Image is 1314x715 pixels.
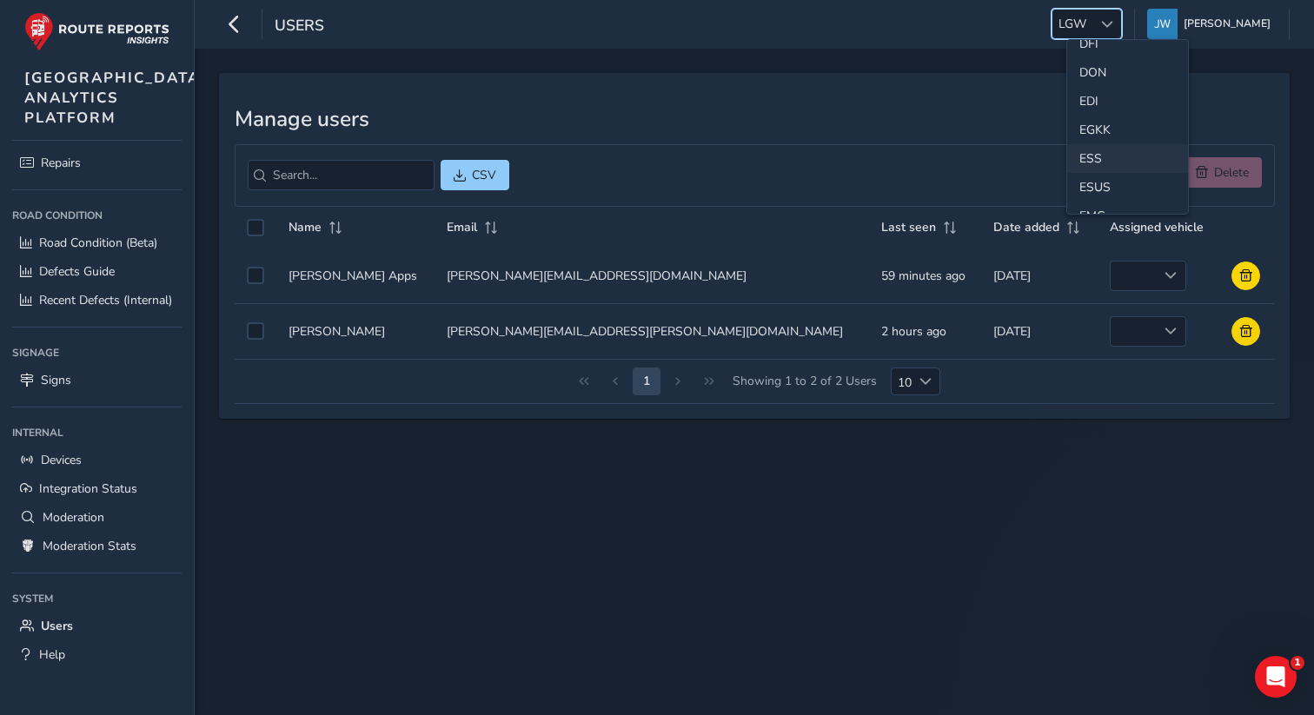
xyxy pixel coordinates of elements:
[1110,219,1204,235] span: Assigned vehicle
[12,228,182,257] a: Road Condition (Beta)
[247,267,264,284] div: Select auth0|68adc9740f3b739458b21019
[1067,144,1188,173] li: ESS
[12,286,182,314] a: Recent Defects (Internal)
[43,509,104,526] span: Moderation
[289,219,322,235] span: Name
[1255,656,1297,698] iframe: Intercom live chat
[41,155,81,171] span: Repairs
[41,372,71,388] span: Signs
[869,248,981,304] td: 59 minutes ago
[1067,87,1188,116] li: EDI
[12,366,182,394] a: Signs
[12,420,182,446] div: Internal
[39,235,157,251] span: Road Condition (Beta)
[276,248,435,304] td: [PERSON_NAME] Apps
[981,248,1097,304] td: [DATE]
[1184,9,1271,39] span: [PERSON_NAME]
[247,322,264,340] div: Select auth0|687e2b3c3fb4e9c35e42d189
[981,303,1097,359] td: [DATE]
[435,248,870,304] td: [PERSON_NAME][EMAIL_ADDRESS][DOMAIN_NAME]
[39,646,65,663] span: Help
[12,532,182,560] a: Moderation Stats
[12,586,182,612] div: System
[1067,202,1188,230] li: FMC
[24,68,207,128] span: [GEOGRAPHIC_DATA] ANALYTICS PLATFORM
[912,368,940,394] div: Choose
[12,640,182,669] a: Help
[12,612,182,640] a: Users
[276,303,435,359] td: [PERSON_NAME]
[39,292,172,308] span: Recent Defects (Internal)
[1067,116,1188,144] li: EGKK
[472,167,496,183] span: CSV
[881,219,936,235] span: Last seen
[1067,30,1188,58] li: DFI
[39,480,137,497] span: Integration Status
[435,303,870,359] td: [PERSON_NAME][EMAIL_ADDRESS][PERSON_NAME][DOMAIN_NAME]
[1052,10,1092,38] span: LGW
[1147,9,1178,39] img: diamond-layout
[1067,58,1188,87] li: DON
[41,618,73,634] span: Users
[39,263,115,280] span: Defects Guide
[1291,656,1304,670] span: 1
[43,538,136,554] span: Moderation Stats
[12,446,182,474] a: Devices
[892,368,912,394] span: 10
[12,149,182,177] a: Repairs
[633,367,660,395] button: Page 2
[441,160,509,190] button: CSV
[1067,173,1188,202] li: ESUS
[447,219,477,235] span: Email
[869,303,981,359] td: 2 hours ago
[24,12,169,51] img: rr logo
[12,340,182,366] div: Signage
[248,160,435,190] input: Search...
[12,474,182,503] a: Integration Status
[41,452,82,468] span: Devices
[235,107,1275,132] h3: Manage users
[12,257,182,286] a: Defects Guide
[12,202,182,228] div: Road Condition
[993,219,1059,235] span: Date added
[1147,9,1277,39] button: [PERSON_NAME]
[727,367,883,395] span: Showing 1 to 2 of 2 Users
[12,503,182,532] a: Moderation
[275,15,324,39] span: Users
